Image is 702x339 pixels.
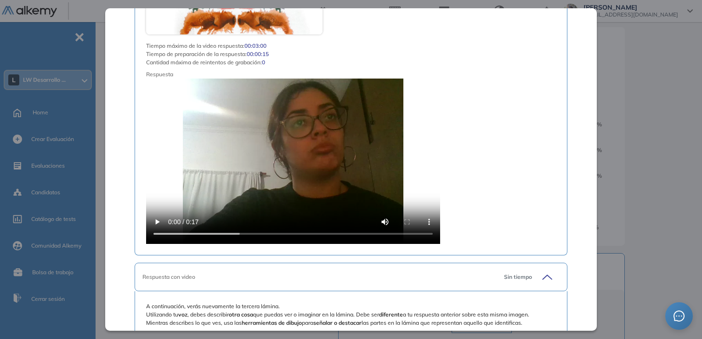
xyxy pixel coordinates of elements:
[142,273,497,281] div: Respuesta con video
[674,311,685,322] span: message
[504,273,532,281] span: Sin tiempo
[146,42,244,50] span: Tiempo máximo de la video respuesta :
[244,42,266,50] span: 00:03:00
[229,311,253,318] b: otra cosa
[146,70,515,79] span: Respuesta
[247,50,269,58] span: 00:00:15
[262,58,265,67] span: 0
[242,319,302,326] b: herramientas de dibujo
[146,58,262,67] span: Cantidad máxima de reintentos de grabación :
[178,311,187,318] b: voz
[313,319,362,326] b: señalar o destacar
[379,311,403,318] b: diferente
[146,50,247,58] span: Tiempo de preparación de la respuesta :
